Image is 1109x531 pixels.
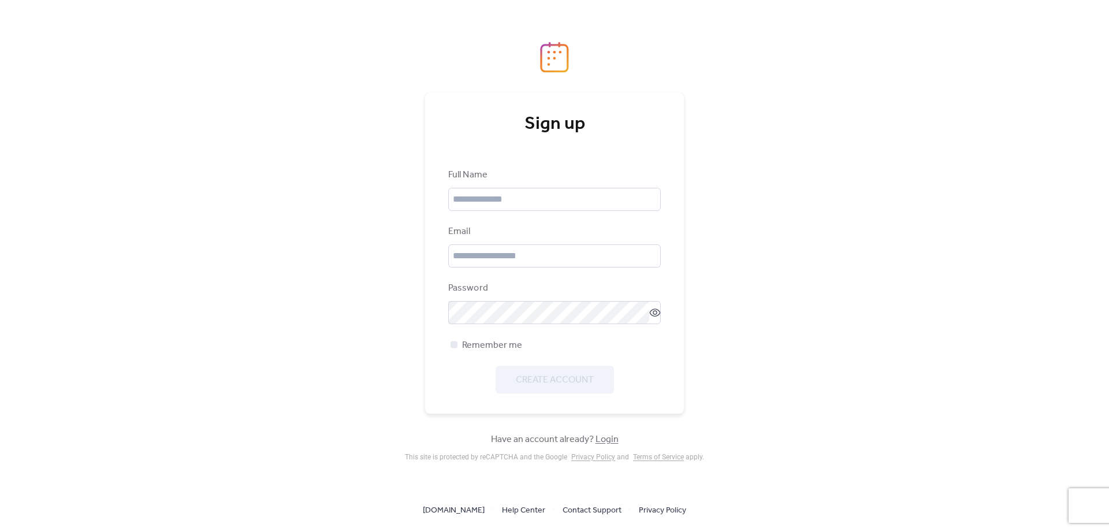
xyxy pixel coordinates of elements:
a: [DOMAIN_NAME] [423,503,485,517]
div: Sign up [448,113,661,136]
a: Contact Support [563,503,622,517]
a: Privacy Policy [571,453,615,461]
span: Privacy Policy [639,504,686,518]
div: This site is protected by reCAPTCHA and the Google and apply . [405,453,704,461]
img: logo [540,42,569,73]
div: Password [448,281,658,295]
span: Remember me [462,339,522,352]
a: Terms of Service [633,453,684,461]
div: Email [448,225,658,239]
span: Contact Support [563,504,622,518]
span: Have an account already? [491,433,619,447]
div: Full Name [448,168,658,182]
a: Privacy Policy [639,503,686,517]
span: Help Center [502,504,545,518]
a: Login [596,430,619,448]
a: Help Center [502,503,545,517]
span: [DOMAIN_NAME] [423,504,485,518]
